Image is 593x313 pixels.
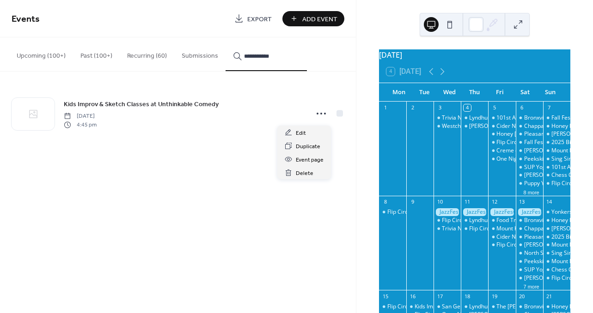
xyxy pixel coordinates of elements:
[409,293,416,300] div: 16
[409,104,416,111] div: 2
[543,114,570,122] div: Fall Festival at Harvest Moon Orchard
[546,104,553,111] div: 7
[543,225,570,233] div: Irvington Farmer's Market
[543,258,570,265] div: Mount Kisco Septemberfest
[464,293,471,300] div: 18
[461,225,488,233] div: Flip Circus - Yorktown
[543,274,570,282] div: Flip Circus - Yorktown
[379,49,570,60] div: [DATE]
[488,208,515,216] div: JazzFest White Plains: Sept. 10 - 14
[520,282,543,290] button: 7 more
[461,217,488,224] div: Lyndhurst Landscape Volunteering
[543,208,570,216] div: Yonkers Marathon, Half Marathon & 5K
[488,130,515,138] div: Honey Bee Grove Flower Farm - Sunset U-Pick Flowers
[546,199,553,205] div: 14
[382,293,389,300] div: 15
[519,199,526,205] div: 13
[382,104,389,111] div: 1
[516,225,543,233] div: Chappaqua Farmers Market
[516,122,543,130] div: Chappaqua Farmers Market
[488,114,515,122] div: 101st Annual Yorktown Grange Fair
[434,208,461,216] div: JazzFest White Plains: Sept. 10 - 14
[491,104,498,111] div: 5
[415,303,551,311] div: Kids Improv & Sketch Classes at Unthinkable Comedy
[516,258,543,265] div: Peekskill Farmers Market
[513,83,538,102] div: Sat
[496,114,587,122] div: 101st Annual Yorktown Grange Fair
[9,37,73,70] button: Upcoming (100+)
[496,303,566,311] div: The [PERSON_NAME] Band
[543,180,570,187] div: Flip Circus - Yorktown
[296,128,306,138] span: Edit
[12,10,40,28] span: Events
[543,122,570,130] div: Honey Bee Grove Flower Farm - Farmers Market
[519,293,526,300] div: 20
[516,155,543,163] div: Peekskill Farmers Market
[520,188,543,196] button: 8 more
[379,303,406,311] div: Flip Circus - Yorktown
[282,11,344,26] button: Add Event
[379,208,406,216] div: Flip Circus - Yorktown
[516,180,543,187] div: Puppy Yoga
[516,217,543,224] div: Bronxville Farmers Market
[464,199,471,205] div: 11
[434,303,461,311] div: San Gennaro Feast Yorktown
[524,217,593,224] div: Bronxville Farmers Market
[406,303,434,311] div: Kids Improv & Sketch Classes at Unthinkable Comedy
[516,274,543,282] div: TASH Farmer's Market at Patriot's Park
[516,114,543,122] div: Bronxville Farmers Market
[469,225,556,233] div: Flip Circus - [GEOGRAPHIC_DATA]
[491,293,498,300] div: 19
[247,14,272,24] span: Export
[543,241,570,249] div: Mount Kisco Farmers Market
[469,114,558,122] div: Lyndhurst Landscape Volunteering
[516,303,543,311] div: Bronxville Farmers Market
[496,225,568,233] div: Mount Kisco Septemberfest
[434,114,461,122] div: Trivia Night at Sing Sing Kill Brewery
[436,199,443,205] div: 10
[411,83,437,102] div: Tue
[488,147,515,155] div: Creme de la Creme Pole Dancing Show
[386,83,412,102] div: Mon
[64,120,97,129] span: 4:45 pm
[488,138,515,146] div: Flip Circus - Yorktown
[488,155,515,163] div: One Night of Queen performed by Gary Mullen & the Works
[516,138,543,146] div: Fall Festival at Harvest Moon Orchard
[488,217,515,224] div: Food Truck Friday
[461,303,488,311] div: Lyndhurst Landscape Volunteering
[434,122,461,130] div: Westchester Soccer Club Home Game - Richmond Kickers at Westchester SC
[462,83,488,102] div: Thu
[442,225,535,233] div: Trivia Night at Sing Sing Kill Brewery
[488,241,515,249] div: Flip Circus - Yorktown
[496,217,544,224] div: Food Truck [DATE]
[64,112,97,120] span: [DATE]
[491,199,498,205] div: 12
[516,171,543,179] div: TASH Farmer's Market at Patriot's Park
[442,303,548,311] div: San Gennaro Feast [GEOGRAPHIC_DATA]
[296,155,324,165] span: Event page
[516,241,543,249] div: John Jay Homestead Farm Market In Katonah
[437,83,462,102] div: Wed
[516,233,543,241] div: Pleasantville Farmers Market
[524,155,589,163] div: Peekskill Farmers Market
[543,155,570,163] div: Sing Sing Kill Brewery Run Club
[516,130,543,138] div: Pleasantville Farmers Market
[436,293,443,300] div: 17
[461,114,488,122] div: Lyndhurst Landscape Volunteering
[516,208,543,216] div: JazzFest White Plains: Sept. 10 - 14
[464,104,471,111] div: 4
[496,138,583,146] div: Flip Circus - [GEOGRAPHIC_DATA]
[387,303,474,311] div: Flip Circus - [GEOGRAPHIC_DATA]
[488,225,515,233] div: Mount Kisco Septemberfest
[543,249,570,257] div: Sing Sing Kill Brewery Run Club
[524,303,593,311] div: Bronxville Farmers Market
[516,147,543,155] div: John Jay Homestead Farm Market In Katonah
[296,142,320,151] span: Duplicate
[488,303,515,311] div: The Marshall Tucker Band
[442,217,529,224] div: Flip Circus - [GEOGRAPHIC_DATA]
[543,130,570,138] div: Irvington Farmer's Market
[543,171,570,179] div: Chess Club at Sing Sing Kill Brewery
[487,83,513,102] div: Fri
[496,241,583,249] div: Flip Circus - [GEOGRAPHIC_DATA]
